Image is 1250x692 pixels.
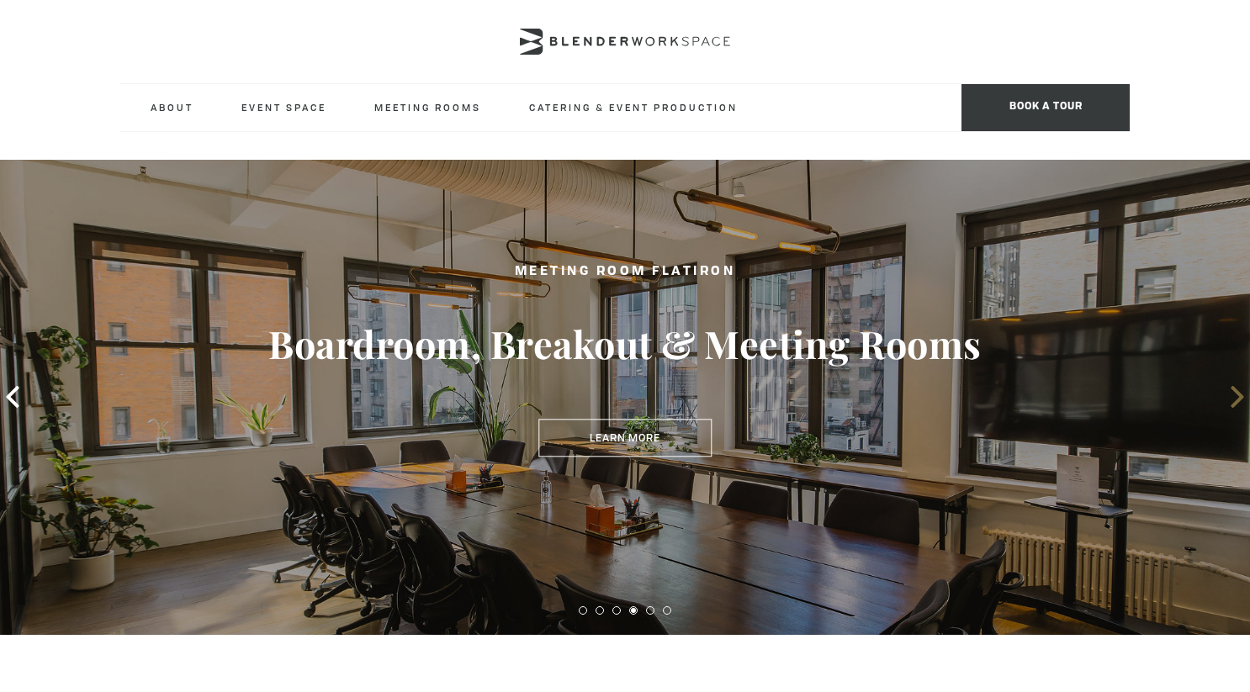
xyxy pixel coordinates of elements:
h2: Meeting Room Flatiron [62,261,1187,283]
a: Meeting Rooms [361,84,495,130]
a: Learn More [538,419,712,457]
a: About [137,84,207,130]
a: Event Space [228,84,340,130]
span: Book a tour [961,84,1130,131]
h3: Boardroom, Breakout & Meeting Rooms [62,320,1187,367]
a: Catering & Event Production [516,84,751,130]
